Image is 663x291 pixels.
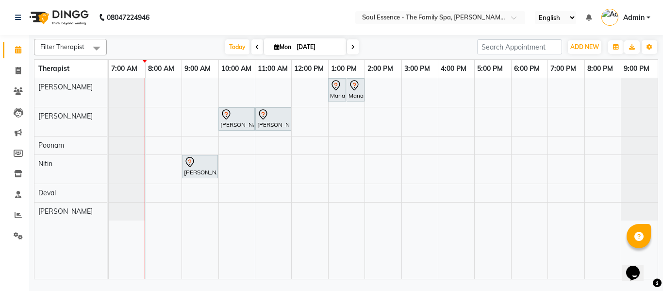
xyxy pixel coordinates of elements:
div: Mana ., TK01, 01:30 PM-02:00 PM, Refreshing Foot Reflexology (Petals) [348,80,364,100]
span: Nitin [38,159,52,168]
img: logo [25,4,91,31]
a: 5:00 PM [475,62,505,76]
a: 7:00 AM [109,62,140,76]
input: 2025-09-01 [294,40,342,54]
div: [PERSON_NAME], TK03, 10:00 AM-11:00 AM, [MEDICAL_DATA] Facial 60 Min [219,109,254,129]
span: Therapist [38,64,69,73]
a: 7:00 PM [548,62,579,76]
img: Admin [601,9,618,26]
div: [PERSON_NAME], TK03, 11:00 AM-12:00 PM, [MEDICAL_DATA] Facial 60 Min [256,109,290,129]
a: 1:00 PM [329,62,359,76]
span: [PERSON_NAME] [38,83,93,91]
div: Mana ., TK01, 01:00 PM-01:30 PM, Refreshing Foot Reflexology (Petals) [329,80,345,100]
a: 8:00 AM [146,62,177,76]
span: Poonam [38,141,64,150]
b: 08047224946 [107,4,149,31]
span: Mon [272,43,294,51]
input: Search Appointment [477,39,562,54]
iframe: chat widget [622,252,653,281]
span: Deval [38,188,56,197]
button: ADD NEW [568,40,601,54]
span: Filter Therapist [40,43,84,51]
a: 3:00 PM [402,62,432,76]
a: 12:00 PM [292,62,326,76]
span: Today [225,39,249,54]
div: [PERSON_NAME], TK02, 09:00 AM-10:00 AM, Deep Tissue Massage With Wintergreen Oil 60 Min [183,156,217,177]
a: 6:00 PM [512,62,542,76]
a: 9:00 AM [182,62,213,76]
a: 11:00 AM [255,62,290,76]
a: 4:00 PM [438,62,469,76]
a: 8:00 PM [585,62,615,76]
span: Admin [623,13,645,23]
a: 10:00 AM [219,62,254,76]
a: 2:00 PM [365,62,396,76]
a: 9:00 PM [621,62,652,76]
span: [PERSON_NAME] [38,112,93,120]
span: [PERSON_NAME] [38,207,93,216]
span: ADD NEW [570,43,599,51]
